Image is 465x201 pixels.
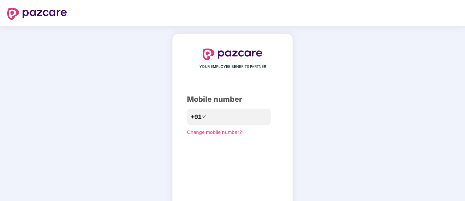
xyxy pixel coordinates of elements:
[187,94,278,105] div: Mobile number
[7,8,67,20] img: logo
[199,64,266,70] span: YOUR EMPLOYEE BENEFITS PARTNER
[202,115,206,119] span: down
[187,129,242,135] a: Change mobile number?
[203,49,262,60] img: logo
[191,112,202,121] span: +91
